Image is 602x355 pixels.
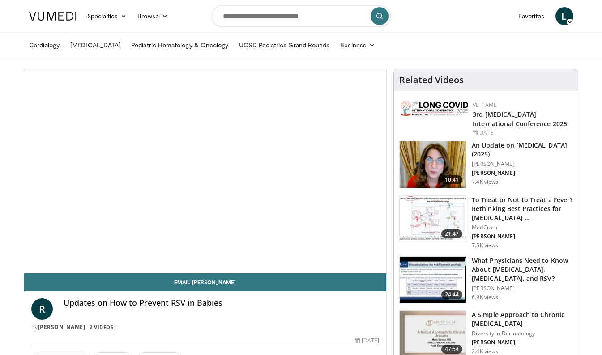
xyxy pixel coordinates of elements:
a: 3rd [MEDICAL_DATA] International Conference 2025 [473,110,567,128]
a: 10:41 An Update on [MEDICAL_DATA] (2025) [PERSON_NAME] [PERSON_NAME] 7.4K views [399,141,572,188]
a: UCSD Pediatrics Grand Rounds [234,36,335,54]
a: Browse [132,7,173,25]
span: 10:41 [441,175,463,184]
span: 47:54 [441,345,463,354]
p: 6.9K views [472,294,498,301]
a: 2 Videos [87,324,116,331]
span: 24:44 [441,290,463,299]
img: 91589b0f-a920-456c-982d-84c13c387289.150x105_q85_crop-smart_upscale.jpg [400,257,466,303]
p: [PERSON_NAME] [472,169,572,177]
p: 7.5K views [472,242,498,249]
div: By [31,323,380,331]
h4: Related Videos [399,75,464,85]
h3: What Physicians Need to Know About [MEDICAL_DATA], [MEDICAL_DATA], and RSV? [472,256,572,283]
p: 7.4K views [472,178,498,186]
div: [DATE] [355,337,379,345]
a: R [31,298,53,320]
p: MedCram [472,224,572,231]
a: Favorites [513,7,550,25]
a: L [555,7,573,25]
p: 2.4K views [472,348,498,355]
a: Specialties [82,7,132,25]
div: [DATE] [473,129,571,137]
h3: To Treat or Not to Treat a Fever? Rethinking Best Practices for [MEDICAL_DATA] … [472,195,572,222]
a: Pediatric Hematology & Oncology [126,36,234,54]
span: 21:47 [441,229,463,238]
img: 17417671-29c8-401a-9d06-236fa126b08d.150x105_q85_crop-smart_upscale.jpg [400,196,466,242]
img: VuMedi Logo [29,12,77,21]
a: 21:47 To Treat or Not to Treat a Fever? Rethinking Best Practices for [MEDICAL_DATA] … MedCram [P... [399,195,572,249]
a: Email [PERSON_NAME] [24,273,387,291]
a: [PERSON_NAME] [38,323,85,331]
a: [MEDICAL_DATA] [65,36,126,54]
a: 24:44 What Physicians Need to Know About [MEDICAL_DATA], [MEDICAL_DATA], and RSV? [PERSON_NAME] 6... [399,256,572,304]
a: Business [335,36,380,54]
a: Cardiology [24,36,65,54]
p: Diversity in Dermatology [472,330,572,337]
video-js: Video Player [24,69,387,273]
p: [PERSON_NAME] [472,285,572,292]
h4: Updates on How to Prevent RSV in Babies [64,298,380,308]
h3: A Simple Approach to Chronic [MEDICAL_DATA] [472,310,572,328]
input: Search topics, interventions [212,5,391,27]
img: a2792a71-925c-4fc2-b8ef-8d1b21aec2f7.png.150x105_q85_autocrop_double_scale_upscale_version-0.2.jpg [401,101,468,116]
h3: An Update on [MEDICAL_DATA] (2025) [472,141,572,159]
a: VE | AME [473,101,497,109]
p: [PERSON_NAME] [472,233,572,240]
p: [PERSON_NAME] [472,161,572,168]
p: [PERSON_NAME] [472,339,572,346]
img: 48af3e72-e66e-47da-b79f-f02e7cc46b9b.png.150x105_q85_crop-smart_upscale.png [400,141,466,188]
